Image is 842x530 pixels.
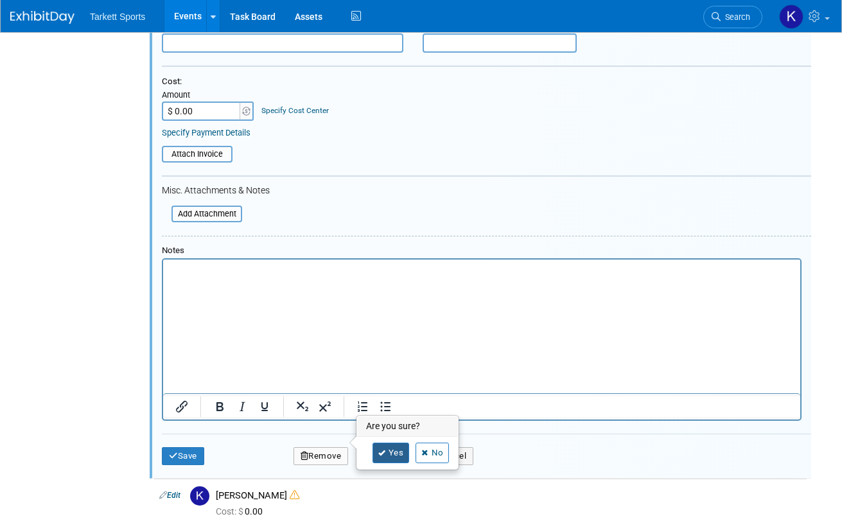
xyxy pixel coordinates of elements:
a: Yes [373,443,410,463]
img: K.jpg [190,486,209,506]
span: 0.00 [216,506,268,517]
img: Kelsey Hunter [779,4,803,29]
div: Cost: [162,76,811,87]
button: Underline [254,398,276,416]
a: Edit [159,491,180,500]
button: Insert/edit link [171,398,193,416]
button: Superscript [314,398,336,416]
div: Amount [162,90,255,102]
div: Notes [162,245,802,256]
button: Save [162,447,204,465]
button: Italic [231,398,253,416]
span: Cost: $ [216,506,245,517]
button: Numbered list [352,398,374,416]
div: [PERSON_NAME] [216,490,802,502]
a: No [416,443,449,463]
button: Subscript [292,398,313,416]
div: Misc. Attachments & Notes [162,185,811,197]
iframe: Rich Text Area [163,260,800,393]
h3: Are you sure? [357,416,459,437]
a: Specify Payment Details [162,128,250,137]
button: Remove [294,447,349,465]
span: Search [721,12,750,22]
img: ExhibitDay [10,11,75,24]
button: Bold [209,398,231,416]
a: Search [703,6,762,28]
button: Bullet list [374,398,396,416]
span: Tarkett Sports [90,12,145,22]
i: Double-book Warning! [290,490,299,500]
a: Specify Cost Center [261,106,329,115]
